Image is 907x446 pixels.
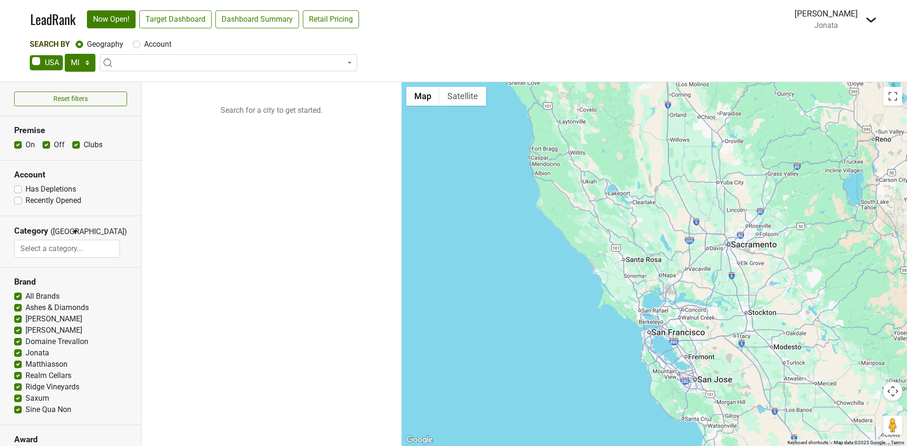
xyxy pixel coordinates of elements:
[26,313,82,325] label: [PERSON_NAME]
[26,139,35,151] label: On
[14,126,127,135] h3: Premise
[303,10,359,28] a: Retail Pricing
[14,435,127,445] h3: Award
[15,240,120,258] input: Select a category...
[404,434,435,446] a: Open this area in Google Maps (opens a new window)
[26,336,88,347] label: Domaine Trevallon
[865,14,877,25] img: Dropdown Menu
[26,184,76,195] label: Has Depletions
[26,325,82,336] label: [PERSON_NAME]
[14,277,127,287] h3: Brand
[72,227,79,236] span: ▼
[26,291,60,302] label: All Brands
[14,92,127,106] button: Reset filters
[883,416,902,435] button: Drag Pegman onto the map to open Street View
[834,440,885,445] span: Map data ©2025 Google
[26,393,49,404] label: Saxum
[87,39,123,50] label: Geography
[26,302,89,313] label: Ashes & Diamonds
[144,39,171,50] label: Account
[795,8,858,20] div: [PERSON_NAME]
[142,82,402,139] p: Search for a city to get started.
[26,195,81,206] label: Recently Opened
[787,439,828,446] button: Keyboard shortcuts
[26,359,68,370] label: Matthiasson
[87,10,136,28] a: Now Open!
[26,370,71,381] label: Realm Cellars
[26,347,49,359] label: Jonata
[84,139,103,151] label: Clubs
[891,440,904,445] a: Terms (opens in new tab)
[814,21,838,30] span: Jonata
[883,87,902,106] button: Toggle fullscreen view
[14,170,127,180] h3: Account
[215,10,299,28] a: Dashboard Summary
[26,404,71,415] label: Sine Qua Non
[30,40,70,49] span: Search By
[404,434,435,446] img: Google
[139,10,212,28] a: Target Dashboard
[51,226,69,240] span: ([GEOGRAPHIC_DATA])
[883,382,902,401] button: Map camera controls
[30,9,76,29] a: LeadRank
[26,381,79,393] label: Ridge Vineyards
[439,87,486,106] button: Show satellite imagery
[406,87,439,106] button: Show street map
[14,226,48,236] h3: Category
[54,139,65,151] label: Off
